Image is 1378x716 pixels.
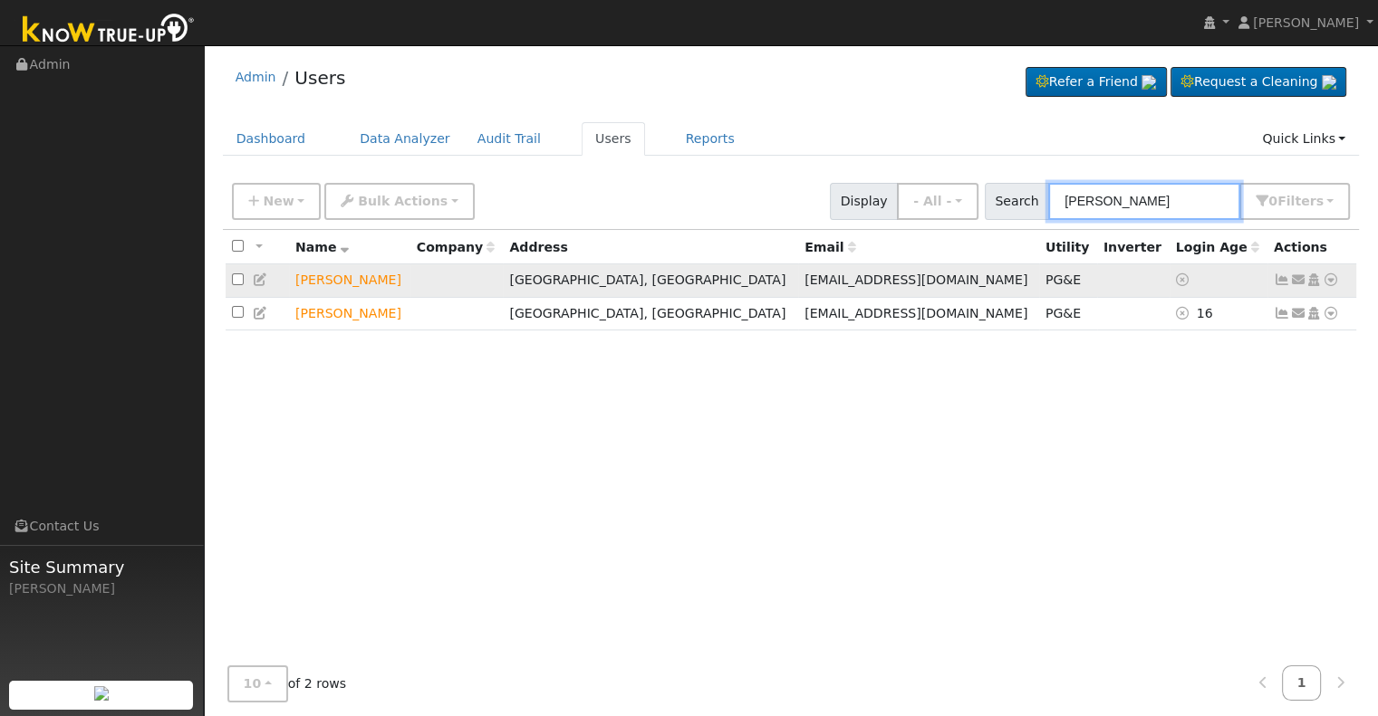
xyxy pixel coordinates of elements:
a: Data Analyzer [346,122,464,156]
a: Other actions [1323,271,1339,290]
a: Show Graph [1274,306,1290,320]
span: 10 [244,676,262,691]
span: s [1315,194,1323,208]
a: Request a Cleaning [1171,67,1346,98]
a: Login As [1306,306,1322,320]
img: retrieve [1322,75,1336,90]
a: Edit User [253,306,269,320]
button: 10 [227,665,288,702]
span: [EMAIL_ADDRESS][DOMAIN_NAME] [805,272,1027,287]
span: Filter [1277,194,1324,208]
span: Name [295,240,349,254]
span: 09/22/2025 10:13:03 AM [1197,306,1213,320]
span: Bulk Actions [358,194,448,208]
span: [EMAIL_ADDRESS][DOMAIN_NAME] [805,306,1027,320]
a: Quick Links [1248,122,1359,156]
td: [GEOGRAPHIC_DATA], [GEOGRAPHIC_DATA] [503,264,798,298]
a: Show Graph [1274,272,1290,287]
td: [GEOGRAPHIC_DATA], [GEOGRAPHIC_DATA] [503,297,798,330]
div: Address [509,238,792,257]
a: dustin4235@gmail.com [1290,271,1306,290]
span: Company name [417,240,495,254]
td: Lead [289,264,410,298]
a: Login As [1306,272,1322,287]
div: Actions [1274,238,1350,257]
span: PG&E [1046,306,1081,320]
span: Search [985,183,1049,220]
a: mmliedtke@gmail.com [1290,304,1306,323]
button: 0Filters [1239,183,1350,220]
img: retrieve [94,686,109,701]
button: Bulk Actions [324,183,474,220]
a: Audit Trail [464,122,554,156]
span: Site Summary [9,555,194,579]
a: Admin [236,70,276,84]
span: [PERSON_NAME] [1253,15,1359,30]
img: retrieve [1142,75,1156,90]
input: Search [1048,183,1240,220]
a: No login access [1176,272,1192,287]
a: 1 [1282,665,1322,701]
div: [PERSON_NAME] [9,579,194,598]
a: Edit User [253,272,269,287]
a: No login access [1176,306,1197,320]
div: Utility [1046,238,1091,257]
span: New [263,194,294,208]
span: Email [805,240,855,254]
a: Users [582,122,645,156]
span: Days since last login [1176,240,1259,254]
span: Display [830,183,898,220]
a: Dashboard [223,122,320,156]
a: Other actions [1323,304,1339,323]
div: Inverter [1103,238,1163,257]
button: - All - [897,183,978,220]
a: Refer a Friend [1026,67,1167,98]
td: Lead [289,297,410,330]
a: Users [294,67,345,89]
a: Reports [672,122,748,156]
img: Know True-Up [14,10,204,51]
span: of 2 rows [227,665,347,702]
button: New [232,183,322,220]
span: PG&E [1046,272,1081,287]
